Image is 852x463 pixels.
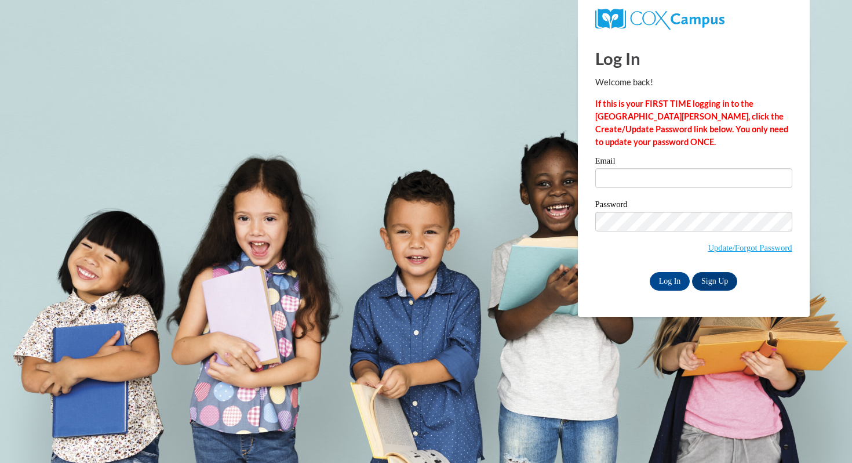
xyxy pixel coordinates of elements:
[595,76,792,89] p: Welcome back!
[650,272,690,291] input: Log In
[595,13,724,23] a: COX Campus
[692,272,737,291] a: Sign Up
[595,157,792,168] label: Email
[595,200,792,212] label: Password
[595,99,788,147] strong: If this is your FIRST TIME logging in to the [GEOGRAPHIC_DATA][PERSON_NAME], click the Create/Upd...
[595,9,724,30] img: COX Campus
[708,243,792,252] a: Update/Forgot Password
[595,46,792,70] h1: Log In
